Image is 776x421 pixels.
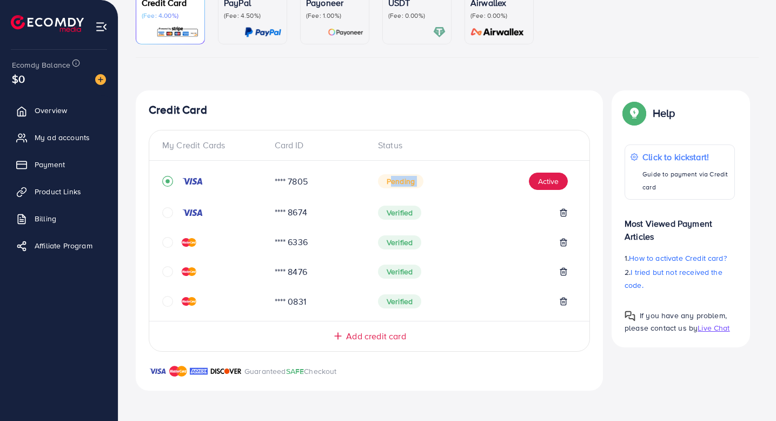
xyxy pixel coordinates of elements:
img: card [244,26,281,38]
img: credit [182,238,196,247]
div: Card ID [266,139,370,152]
img: brand [149,365,167,378]
img: Popup guide [625,103,644,123]
button: Active [529,173,568,190]
img: brand [169,365,187,378]
span: Billing [35,213,56,224]
img: card [433,26,446,38]
span: Overview [35,105,67,116]
span: If you have any problem, please contact us by [625,310,727,333]
img: card [328,26,363,38]
span: My ad accounts [35,132,90,143]
span: SAFE [286,366,304,377]
img: Popup guide [625,311,635,321]
span: $0 [12,71,25,87]
img: image [95,74,106,85]
a: Product Links [8,181,110,202]
img: logo [11,15,84,32]
img: credit [182,297,196,306]
img: credit [182,208,203,217]
p: (Fee: 0.00%) [470,11,528,20]
p: (Fee: 0.00%) [388,11,446,20]
span: Affiliate Program [35,240,92,251]
p: Most Viewed Payment Articles [625,208,735,243]
p: Click to kickstart! [642,150,729,163]
iframe: Chat [730,372,768,413]
p: Help [653,107,675,120]
span: I tried but not received the code. [625,267,722,291]
span: Verified [378,206,421,220]
a: Payment [8,154,110,175]
p: (Fee: 4.50%) [224,11,281,20]
span: How to activate Credit card? [629,253,726,264]
p: (Fee: 1.00%) [306,11,363,20]
p: 1. [625,252,735,265]
img: brand [190,365,208,378]
span: Live Chat [698,323,729,333]
span: Add credit card [346,330,406,343]
svg: circle [162,296,173,307]
p: Guaranteed Checkout [244,365,337,378]
h4: Credit Card [149,103,590,117]
span: Verified [378,294,421,308]
img: menu [95,21,108,33]
p: (Fee: 4.00%) [142,11,199,20]
img: credit [182,267,196,276]
svg: circle [162,237,173,248]
span: Verified [378,235,421,249]
a: My ad accounts [8,127,110,148]
p: 2. [625,266,735,292]
span: Product Links [35,186,81,197]
div: Status [369,139,576,152]
p: Guide to payment via Credit card [642,168,729,194]
span: Pending [378,174,423,188]
img: card [467,26,528,38]
a: Overview [8,100,110,121]
svg: circle [162,207,173,218]
svg: circle [162,266,173,277]
a: Billing [8,208,110,229]
span: Payment [35,159,65,170]
img: card [156,26,199,38]
div: My Credit Cards [162,139,266,152]
img: credit [182,177,203,186]
a: Affiliate Program [8,235,110,256]
svg: record circle [162,176,173,187]
span: Verified [378,265,421,279]
img: brand [210,365,242,378]
span: Ecomdy Balance [12,60,70,70]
